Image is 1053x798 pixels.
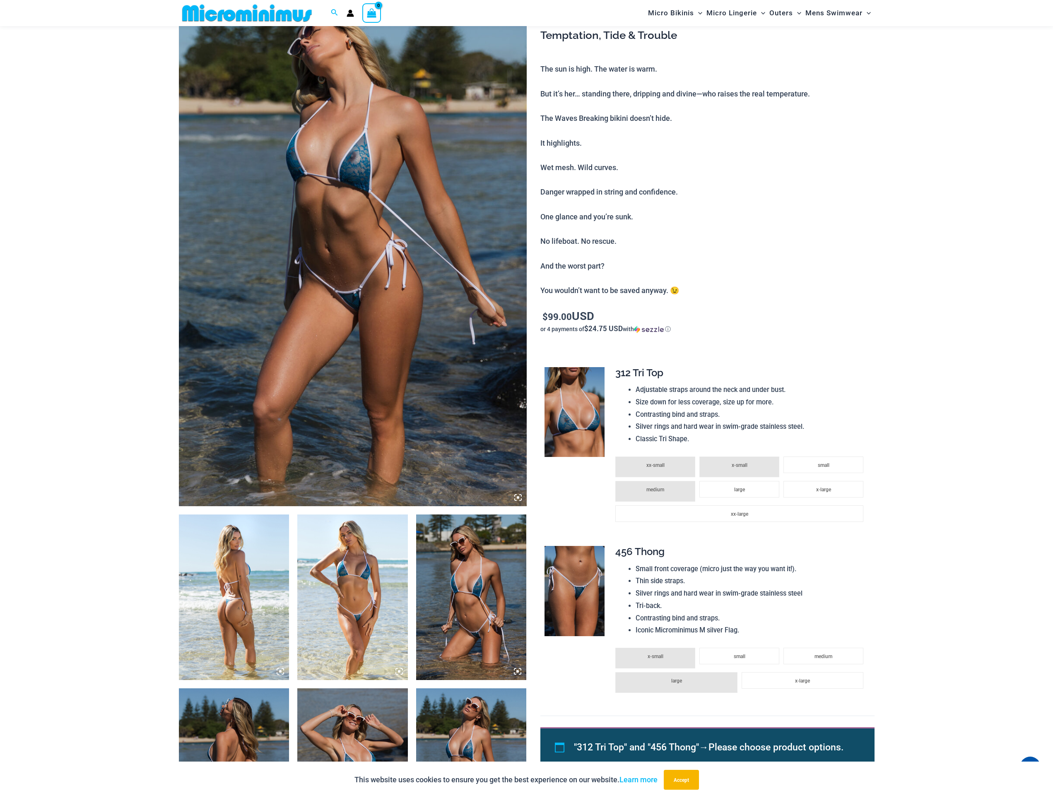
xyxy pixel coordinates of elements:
a: Micro LingerieMenu ToggleMenu Toggle [704,2,767,24]
a: OutersMenu ToggleMenu Toggle [767,2,803,24]
li: x-small [699,457,779,477]
li: Iconic Microminimus M silver Flag. [636,624,867,637]
span: Menu Toggle [793,2,801,24]
nav: Site Navigation [645,1,875,25]
li: large [615,672,737,693]
li: x-large [783,481,863,498]
img: Waves Breaking Ocean 456 Bottom [545,546,605,636]
li: Silver rings and hard wear in swim-grade stainless steel. [636,421,867,433]
span: $24.75 USD [584,324,623,333]
img: Waves Breaking Ocean 312 Top 456 Bottom [297,514,408,680]
span: Outers [769,2,793,24]
li: Tri-back. [636,600,867,612]
li: Thin side straps. [636,575,867,587]
img: Waves Breaking Ocean 312 Top [545,367,605,457]
p: The sun is high. The water is warm. But it’s her… standing there, dripping and divine—who raises ... [540,63,874,296]
span: Menu Toggle [694,2,702,24]
span: Micro Bikinis [648,2,694,24]
span: 312 Tri Top [615,367,663,379]
span: "312 Tri Top" and "456 Thong" [574,742,699,753]
span: x-small [648,654,663,659]
a: Mens SwimwearMenu ToggleMenu Toggle [803,2,873,24]
span: Please choose product options. [708,742,843,753]
div: or 4 payments of$24.75 USDwithSezzle Click to learn more about Sezzle [540,325,874,333]
li: Classic Tri Shape. [636,433,867,445]
li: xx-large [615,505,863,522]
li: medium [615,481,695,502]
span: Micro Lingerie [706,2,757,24]
li: → [574,738,855,757]
span: Mens Swimwear [805,2,863,24]
li: Contrasting bind and straps. [636,409,867,421]
span: xx-large [731,511,748,517]
img: MM SHOP LOGO FLAT [179,4,315,22]
h3: Temptation, Tide & Trouble [540,29,874,43]
a: Account icon link [347,10,354,17]
span: x-large [795,678,810,684]
span: small [734,654,745,659]
li: Small front coverage (micro just the way you want it!). [636,563,867,575]
span: medium [646,487,664,493]
li: x-small [615,648,695,668]
img: Waves Breaking Ocean 312 Top 456 Bottom [416,514,527,680]
p: This website uses cookies to ensure you get the best experience on our website. [354,774,658,786]
bdi: 99.00 [542,310,572,322]
img: Waves Breaking Ocean 312 Top 456 Bottom [179,514,289,680]
li: small [699,648,779,664]
li: Contrasting bind and straps. [636,612,867,625]
span: medium [814,654,832,659]
li: x-large [742,672,863,689]
span: x-large [816,487,831,493]
li: medium [783,648,863,664]
span: $ [542,310,548,322]
span: 456 Thong [615,546,665,558]
span: Menu Toggle [757,2,765,24]
li: Size down for less coverage, size up for more. [636,396,867,409]
span: large [734,487,745,493]
a: Learn more [619,775,658,784]
p: USD [540,310,874,323]
li: Silver rings and hard wear in swim-grade stainless steel [636,587,867,600]
a: Search icon link [331,8,338,18]
a: Micro BikinisMenu ToggleMenu Toggle [646,2,704,24]
span: Menu Toggle [863,2,871,24]
button: Accept [664,770,699,790]
li: small [783,457,863,473]
li: xx-small [615,457,695,477]
span: small [818,462,829,468]
li: Adjustable straps around the neck and under bust. [636,384,867,396]
div: or 4 payments of with [540,325,874,333]
span: x-small [732,462,747,468]
img: Sezzle [634,326,664,333]
li: large [699,481,779,498]
span: large [671,678,682,684]
span: xx-small [646,462,665,468]
a: View Shopping Cart, empty [362,3,381,22]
